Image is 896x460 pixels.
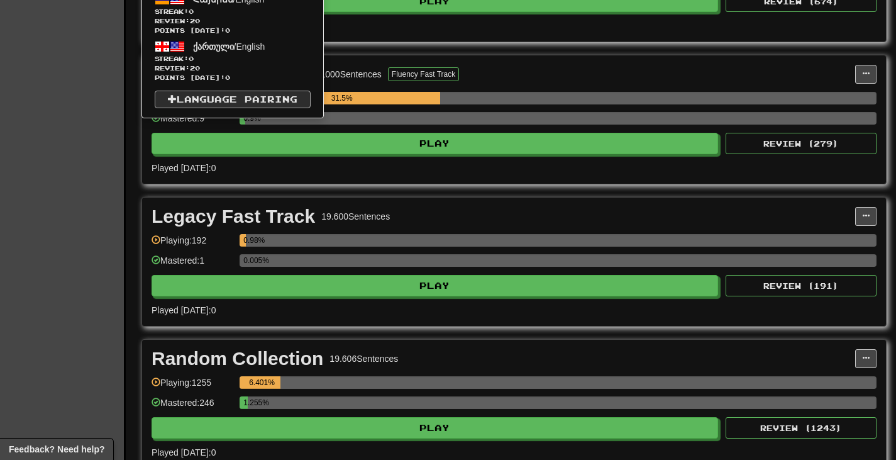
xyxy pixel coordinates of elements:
span: Review: 20 [155,64,311,73]
div: Mastered: 9 [152,112,233,133]
a: Language Pairing [155,91,311,108]
span: Streak: [155,7,311,16]
div: 6.401% [243,376,280,389]
span: Open feedback widget [9,443,104,456]
button: Review (1243) [726,417,877,439]
div: Mastered: 1 [152,254,233,275]
span: ქართული [193,42,234,52]
div: 31.5% [243,92,440,104]
button: Play [152,275,718,296]
span: Points [DATE]: 0 [155,26,311,35]
span: Played [DATE]: 0 [152,447,216,457]
div: Playing: 192 [152,234,233,255]
span: Streak: [155,54,311,64]
div: Playing: 1255 [152,376,233,397]
span: Played [DATE]: 0 [152,305,216,315]
div: 0.9% [243,112,245,125]
span: Points [DATE]: 0 [155,73,311,82]
button: Fluency Fast Track [388,67,459,81]
button: Review (279) [726,133,877,154]
button: Play [152,133,718,154]
button: Review (191) [726,275,877,296]
div: 0.98% [243,234,246,247]
span: Played [DATE]: 0 [152,163,216,173]
span: / English [193,42,265,52]
div: 19.600 Sentences [321,210,390,223]
span: 0 [189,55,194,62]
span: 0 [189,8,194,15]
div: 1000 Sentences [321,68,382,81]
button: Play [152,417,718,439]
div: Random Collection [152,349,323,368]
div: 1.255% [243,396,247,409]
div: Legacy Fast Track [152,207,315,226]
div: Mastered: 246 [152,396,233,417]
span: Review: 20 [155,16,311,26]
div: 19.606 Sentences [329,352,398,365]
a: ქართული/EnglishStreak:0 Review:20Points [DATE]:0 [142,37,323,84]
